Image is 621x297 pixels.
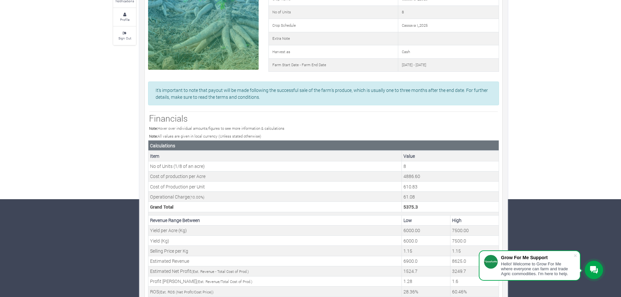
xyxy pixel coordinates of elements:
td: This is the cost of an Acre [402,171,499,181]
td: Selling Price per Kg [148,246,402,256]
td: ROS [148,287,402,297]
small: All values are given in local currency (Unless stated otherwise) [149,134,261,139]
td: Estimated Net Profit [148,266,402,276]
td: Yield per Acre (Kg) [148,225,402,235]
td: Your estimated Profit to be made (Estimated Revenue - Total Cost of Production) [402,266,450,276]
td: Your estimated maximum Yield per Acre [450,225,499,235]
td: This is the operational charge by Grow For Me [402,192,499,202]
td: Harvest as [268,45,398,59]
td: No of Units [268,6,398,19]
td: Your estimated Revenue expected (Grand Total * Max. Est. Revenue Percentage) [450,256,499,266]
td: 8 [398,6,499,19]
b: Note: [149,126,158,131]
td: Your estimated Revenue expected (Grand Total * Min. Est. Revenue Percentage) [402,256,450,266]
td: Operational Charge [148,192,402,202]
th: Calculations [148,141,499,151]
b: Note: [149,134,158,139]
td: Your estimated maximum Profit Margin (Estimated Revenue/Total Cost of Production) [450,276,499,286]
span: 10.00 [191,195,201,200]
td: Farm Start Date - Farm End Date [268,58,398,72]
td: Your estimated minimum Yield [402,236,450,246]
b: Value [403,153,415,159]
div: Grow For Me Support [501,255,573,260]
td: Crop Schedule [268,19,398,32]
td: This is the Total Cost. (Unit Cost + (Operational Charge * Unit Cost)) * No of Units [402,202,499,212]
td: Your estimated maximum Yield [450,236,499,246]
td: Cost of Production per Unit [148,182,402,192]
td: Profit [PERSON_NAME] [148,276,402,286]
td: Your estimated Profit to be made (Estimated Revenue - Total Cost of Production) [450,266,499,276]
td: Your estimated minimum ROS (Net Profit/Cost Price) [402,287,450,297]
td: Your estimated maximum ROS (Net Profit/Cost Price) [450,287,499,297]
td: Your estimated minimum Profit Margin (Estimated Revenue/Total Cost of Production) [402,276,450,286]
b: Low [403,217,412,223]
td: Estimated Revenue [148,256,402,266]
small: Sign Out [118,36,131,40]
small: (Est. Revenue - Total Cost of Prod.) [191,269,249,274]
small: ( %) [189,195,204,200]
td: Cost of production per Acre [148,171,402,181]
b: High [452,217,462,223]
b: Grand Total [150,204,174,210]
td: Cash [398,45,499,59]
small: Profile [120,17,129,22]
td: No of Units (1/8 of an acre) [148,161,402,171]
td: Your estimated minimum Yield per Acre [402,225,450,235]
h3: Financials [149,113,498,124]
td: This is the number of Units, its (1/8 of an acre) [402,161,499,171]
td: Yield (Kg) [148,236,402,246]
a: Profile [113,8,136,26]
td: Your estimated minimum Selling Price per Kg [402,246,450,256]
td: This is the cost of a Unit [402,182,499,192]
a: Sign Out [113,27,136,45]
small: (Est. ROS (Net Profit/Cost Price)) [159,290,214,294]
b: Revenue Range Between [150,217,200,223]
small: (Est. Revenue/Total Cost of Prod.) [197,279,252,284]
small: Hover over individual amounts/figures to see more information & calculations [149,126,284,131]
div: Hello! Welcome to Grow For Me where everyone can farm and trade Agric commodities. I'm here to help. [501,261,573,276]
td: Cassava I_2025 [398,19,499,32]
p: It's important to note that payout will be made following the successful sale of the farm's produ... [156,87,492,100]
td: Extra Note [268,32,398,45]
b: Item [150,153,159,159]
td: [DATE] - [DATE] [398,58,499,72]
td: Your estimated maximum Selling Price per Kg [450,246,499,256]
